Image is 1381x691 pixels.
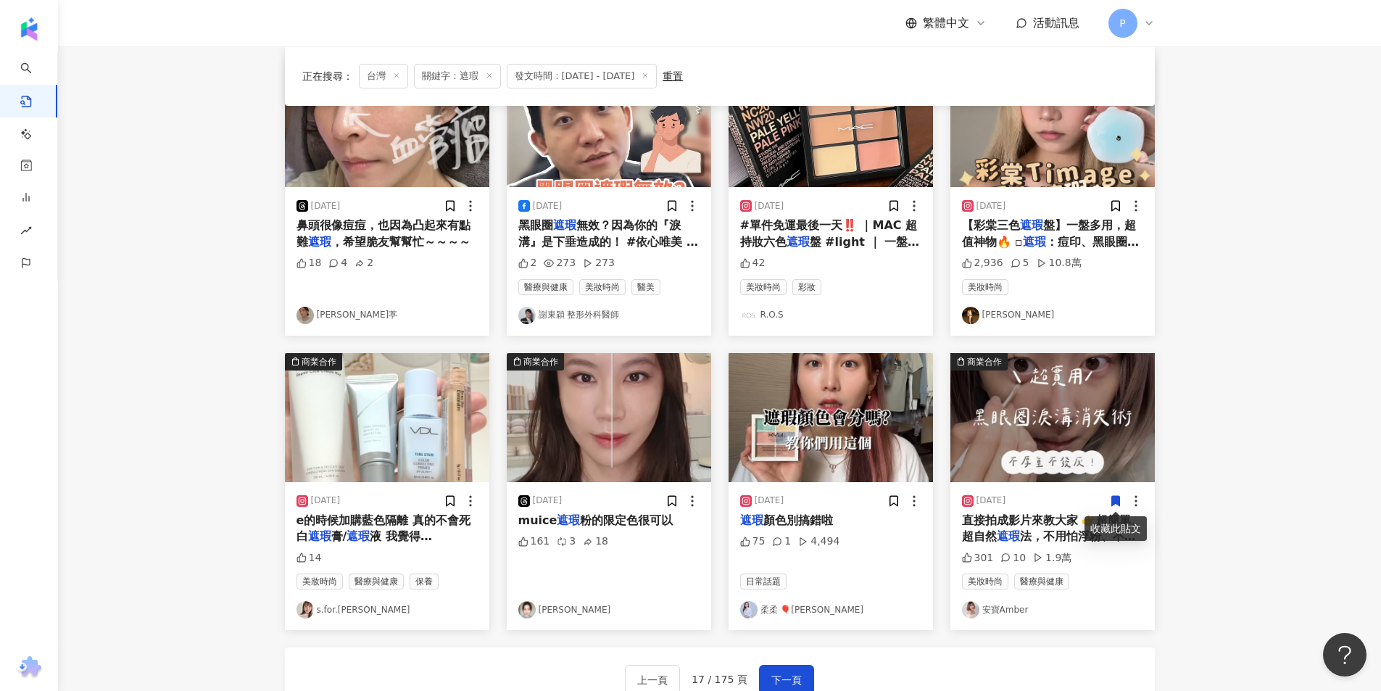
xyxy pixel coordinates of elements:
[296,601,478,618] a: KOL Avatars.for.[PERSON_NAME]
[740,218,918,248] span: #單件免運最後一天‼️ ｜MAC 超持妝六色
[729,58,933,187] button: 商業合作
[967,355,1002,369] div: 商業合作
[950,58,1155,187] button: 商業合作
[962,235,1139,330] span: ：痘印、黑眼圈一筆消 ▫ 提亮：自然打亮眼下、T字區 ▫ 修容：加深輪廓不卡粉 ☁ 奶霜質地滑順好推 ☁ 可混色、延展度高、新手友好 #timage @timage_official
[772,534,791,549] div: 1
[923,15,969,31] span: 繁體中文
[962,551,994,566] div: 301
[755,200,784,212] div: [DATE]
[518,307,700,324] a: KOL Avatar謝東穎 整形外科醫師
[296,513,470,543] span: e的時候加購藍色隔離 真的不會死白
[347,529,370,543] mark: 遮瑕
[1037,256,1082,270] div: 10.8萬
[740,307,921,324] a: KOL AvatarR.O.S
[518,534,550,549] div: 161
[557,513,580,527] mark: 遮瑕
[962,256,1003,270] div: 2,936
[1014,574,1069,589] span: 醫療與健康
[533,495,563,507] div: [DATE]
[20,52,49,95] a: search
[296,256,322,270] div: 18
[663,70,683,82] div: 重置
[296,551,322,566] div: 14
[583,534,608,549] div: 18
[328,256,347,270] div: 4
[740,256,766,270] div: 42
[997,529,1020,543] mark: 遮瑕
[962,218,1020,232] span: 【彩棠三色
[740,235,920,265] span: 盤 #light ｜ 一盤在手 搞定各種全臉
[349,574,404,589] span: 醫療與健康
[1023,235,1046,249] mark: 遮瑕
[1323,633,1367,676] iframe: Help Scout Beacon - Open
[518,307,536,324] img: KOL Avatar
[962,307,1143,324] a: KOL Avatar[PERSON_NAME]
[410,574,439,589] span: 保養
[518,513,557,527] span: muice
[962,574,1008,589] span: 美妝時尚
[302,70,353,82] span: 正在搜尋 ：
[692,674,747,685] span: 17 / 175 頁
[308,529,331,543] mark: 遮瑕
[787,235,810,249] mark: 遮瑕
[637,671,668,689] span: 上一頁
[1011,256,1029,270] div: 5
[518,256,537,270] div: 2
[1119,15,1125,31] span: P
[950,353,1155,482] button: 商業合作
[518,601,536,618] img: KOL Avatar
[740,534,766,549] div: 75
[962,513,1143,543] span: 直接拍成影片來教大家 👉超簡單、超自然
[507,64,658,88] span: 發文時間：[DATE] - [DATE]
[507,353,711,482] img: post-image
[311,200,341,212] div: [DATE]
[740,601,921,618] a: KOL Avatar柔柔 🎈[PERSON_NAME]
[518,601,700,618] a: KOL Avatar[PERSON_NAME]
[962,279,1008,295] span: 美妝時尚
[296,307,478,324] a: KOL Avatar[PERSON_NAME]葶
[763,513,833,527] span: 顏色別搞錯啦
[976,495,1006,507] div: [DATE]
[285,353,489,482] img: post-image
[729,353,933,482] img: post-image
[308,235,331,249] mark: 遮瑕
[285,58,489,187] img: post-image
[296,601,314,618] img: KOL Avatar
[962,218,1136,248] span: 盤】一盤多用，超值神物🔥 ▫
[950,353,1155,482] img: post-image
[1085,516,1147,541] div: 收藏此貼文
[414,64,501,88] span: 關鍵字：遮瑕
[771,671,802,689] span: 下一頁
[533,200,563,212] div: [DATE]
[296,307,314,324] img: KOL Avatar
[17,17,41,41] img: logo icon
[285,353,489,482] button: 商業合作
[331,235,470,249] span: ，希望脆友幫幫忙～～～～
[950,58,1155,187] img: post-image
[962,529,1136,559] span: 法，不用怕浮粉、不用怕厚重✨ 黑眼圈
[798,534,839,549] div: 4,494
[359,64,408,88] span: 台灣
[740,279,787,295] span: 美妝時尚
[1000,551,1026,566] div: 10
[354,256,373,270] div: 2
[507,353,711,482] button: 商業合作
[311,495,341,507] div: [DATE]
[740,307,758,324] img: KOL Avatar
[331,529,347,543] span: 膏/
[518,218,699,346] span: 無效？因為你的『淚溝』是下垂造成的！ #依心唯美 #[PERSON_NAME]醫師 #醫美診所 #[GEOGRAPHIC_DATA]診所 #整形外科 #整外 #專業醫美諮詢 #諮詢請洽Line ...
[523,355,558,369] div: 商業合作
[507,58,711,187] button: 商業合作
[729,58,933,187] img: post-image
[740,601,758,618] img: KOL Avatar
[976,200,1006,212] div: [DATE]
[580,513,673,527] span: 粉的限定色很可以
[518,279,573,295] span: 醫療與健康
[631,279,660,295] span: 醫美
[20,216,32,249] span: rise
[792,279,821,295] span: 彩妝
[962,307,979,324] img: KOL Avatar
[1020,218,1043,232] mark: 遮瑕
[579,279,626,295] span: 美妝時尚
[544,256,576,270] div: 273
